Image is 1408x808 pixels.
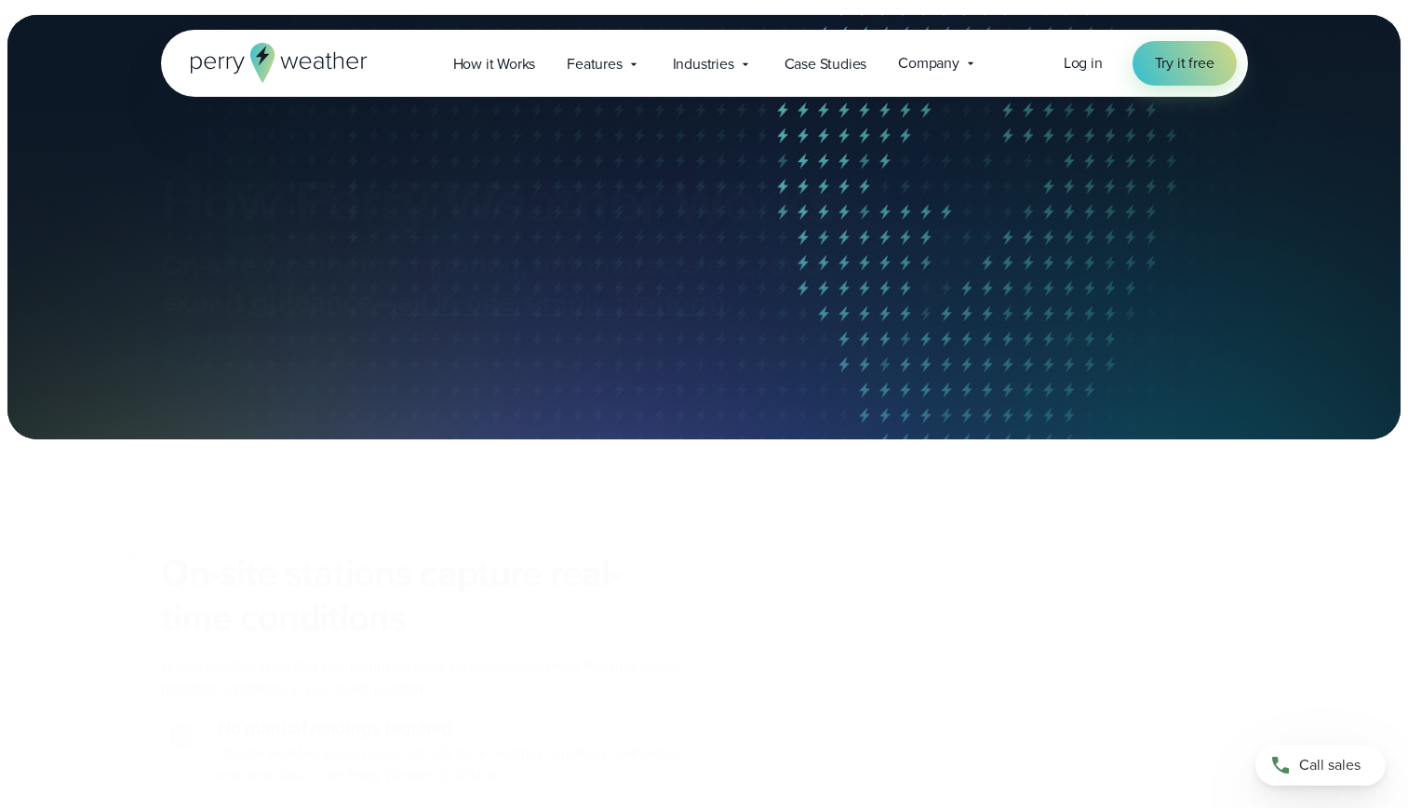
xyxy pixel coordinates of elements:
[567,53,622,75] span: Features
[453,53,536,75] span: How it Works
[673,53,734,75] span: Industries
[1155,52,1214,74] span: Try it free
[784,53,867,75] span: Case Studies
[769,45,883,83] a: Case Studies
[437,45,552,83] a: How it Works
[1133,41,1237,86] a: Try it free
[1064,52,1103,74] a: Log in
[1299,754,1361,776] span: Call sales
[898,52,959,74] span: Company
[1255,745,1386,786] a: Call sales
